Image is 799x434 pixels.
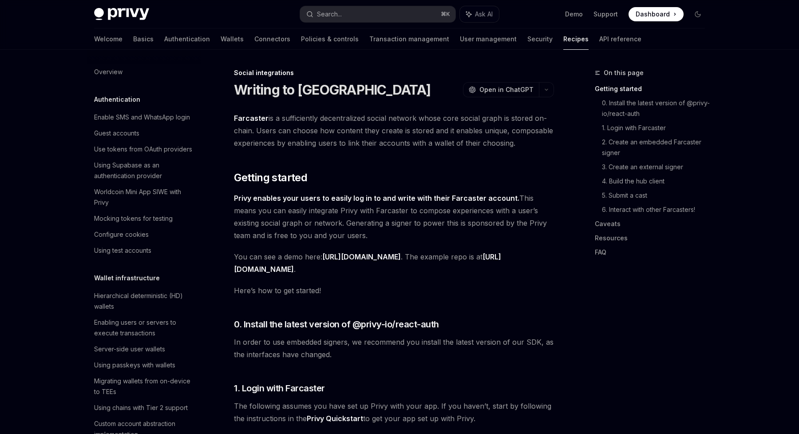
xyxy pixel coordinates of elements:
a: Overview [87,64,201,80]
a: Enable SMS and WhatsApp login [87,109,201,125]
span: ⌘ K [441,11,450,18]
div: Migrating wallets from on-device to TEEs [94,376,195,397]
div: Using chains with Tier 2 support [94,402,188,413]
div: Overview [94,67,123,77]
a: [URL][DOMAIN_NAME] [322,252,401,262]
a: Dashboard [629,7,684,21]
h5: Wallet infrastructure [94,273,160,283]
a: Basics [133,28,154,50]
div: Guest accounts [94,128,139,139]
a: Guest accounts [87,125,201,141]
span: is a sufficiently decentralized social network whose core social graph is stored on-chain. Users ... [234,112,554,149]
span: Ask AI [475,10,493,19]
span: 1. Login with Farcaster [234,382,325,394]
a: Server-side user wallets [87,341,201,357]
div: Configure cookies [94,229,149,240]
a: Demo [565,10,583,19]
a: 5. Submit a cast [602,188,712,203]
div: Hierarchical deterministic (HD) wallets [94,291,195,312]
div: Using test accounts [94,245,151,256]
a: Enabling users or servers to execute transactions [87,315,201,341]
span: Getting started [234,171,307,185]
a: User management [460,28,517,50]
a: 1. Login with Farcaster [602,121,712,135]
strong: Privy enables your users to easily log in to and write with their Farcaster account. [234,194,519,203]
span: In order to use embedded signers, we recommend you install the latest version of our SDK, as the ... [234,336,554,361]
a: API reference [599,28,641,50]
button: Search...⌘K [300,6,455,22]
h1: Writing to [GEOGRAPHIC_DATA] [234,82,431,98]
div: Server-side user wallets [94,344,165,354]
a: Wallets [221,28,244,50]
a: Recipes [563,28,589,50]
a: Privy Quickstart [307,414,363,423]
a: Resources [595,231,712,245]
button: Ask AI [460,6,499,22]
a: 0. Install the latest version of @privy-io/react-auth [602,96,712,121]
a: Use tokens from OAuth providers [87,141,201,157]
span: 0. Install the latest version of @privy-io/react-auth [234,318,439,330]
div: Using Supabase as an authentication provider [94,160,195,181]
div: Enable SMS and WhatsApp login [94,112,190,123]
a: Connectors [254,28,290,50]
a: Security [527,28,553,50]
a: 2. Create an embedded Farcaster signer [602,135,712,160]
span: Dashboard [636,10,670,19]
div: Social integrations [234,68,554,77]
div: Search... [317,9,342,20]
a: Hierarchical deterministic (HD) wallets [87,288,201,315]
a: Using Supabase as an authentication provider [87,157,201,184]
a: 4. Build the hub client [602,174,712,188]
a: Authentication [164,28,210,50]
strong: Privy Quickstart [307,414,363,423]
a: Transaction management [369,28,449,50]
a: Using test accounts [87,243,201,259]
a: Migrating wallets from on-device to TEEs [87,373,201,400]
span: Open in ChatGPT [479,85,534,94]
span: Here’s how to get started! [234,284,554,297]
a: Mocking tokens for testing [87,211,201,227]
a: Caveats [595,217,712,231]
strong: Farcaster [234,114,269,123]
img: dark logo [94,8,149,20]
a: Welcome [94,28,123,50]
a: Worldcoin Mini App SIWE with Privy [87,184,201,211]
span: On this page [604,68,644,78]
span: The following assumes you have set up Privy with your app. If you haven’t, start by following the... [234,400,554,425]
a: Farcaster [234,114,269,123]
div: Using passkeys with wallets [94,360,175,370]
div: Enabling users or servers to execute transactions [94,317,195,338]
a: Using passkeys with wallets [87,357,201,373]
a: Using chains with Tier 2 support [87,400,201,416]
a: Configure cookies [87,227,201,243]
a: Support [593,10,618,19]
a: FAQ [595,245,712,259]
a: 3. Create an external signer [602,160,712,174]
span: You can see a demo here: . The example repo is at . [234,251,554,275]
a: Policies & controls [301,28,359,50]
button: Open in ChatGPT [463,82,539,97]
h5: Authentication [94,94,140,105]
div: Mocking tokens for testing [94,213,173,224]
a: 6. Interact with other Farcasters! [602,203,712,217]
a: Getting started [595,82,712,96]
span: This means you can easily integrate Privy with Farcaster to compose experiences with a user’s exi... [234,192,554,242]
button: Toggle dark mode [691,7,705,21]
div: Worldcoin Mini App SIWE with Privy [94,187,195,208]
div: Use tokens from OAuth providers [94,144,192,155]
